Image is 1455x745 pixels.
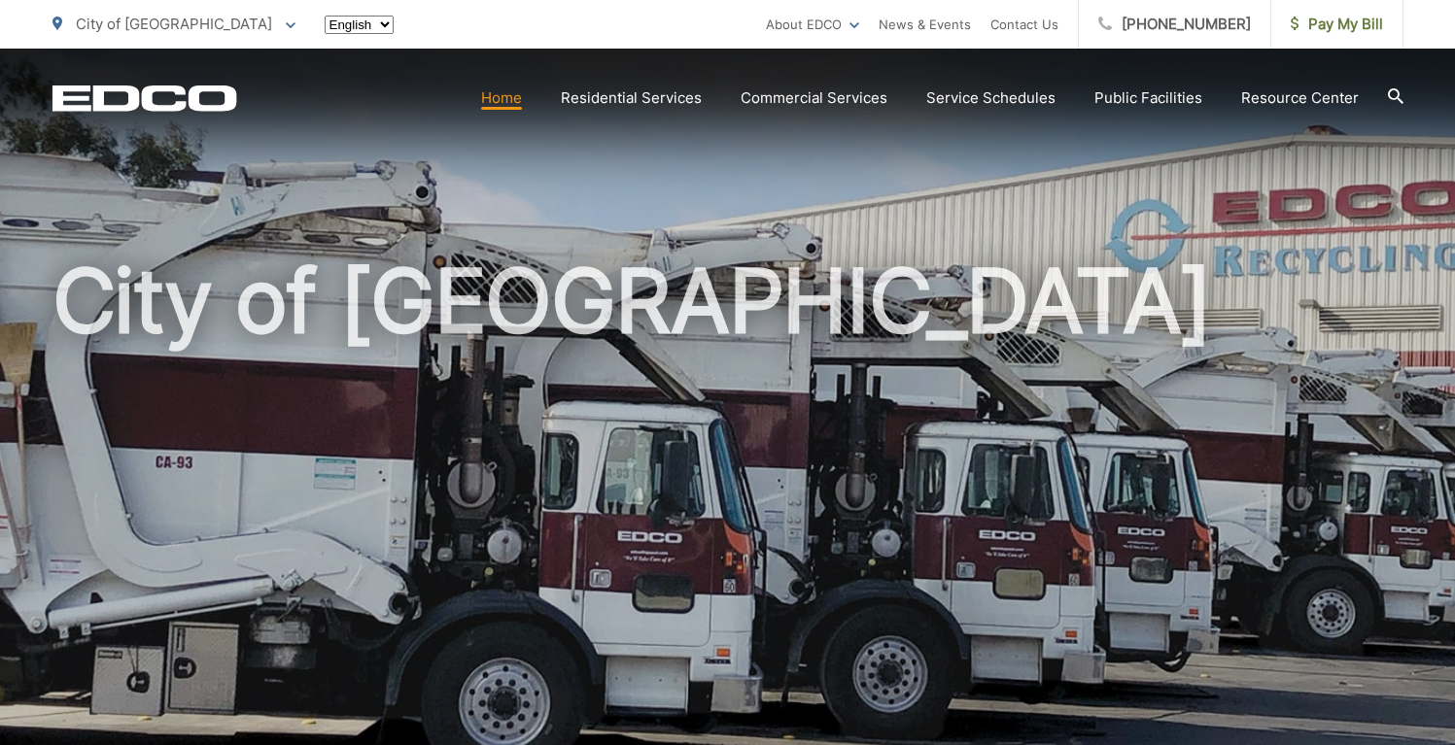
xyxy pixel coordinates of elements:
[76,15,272,33] span: City of [GEOGRAPHIC_DATA]
[1241,86,1359,110] a: Resource Center
[879,13,971,36] a: News & Events
[1094,86,1202,110] a: Public Facilities
[926,86,1056,110] a: Service Schedules
[1291,13,1383,36] span: Pay My Bill
[325,16,394,34] select: Select a language
[990,13,1058,36] a: Contact Us
[481,86,522,110] a: Home
[741,86,887,110] a: Commercial Services
[561,86,702,110] a: Residential Services
[52,85,237,112] a: EDCD logo. Return to the homepage.
[766,13,859,36] a: About EDCO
